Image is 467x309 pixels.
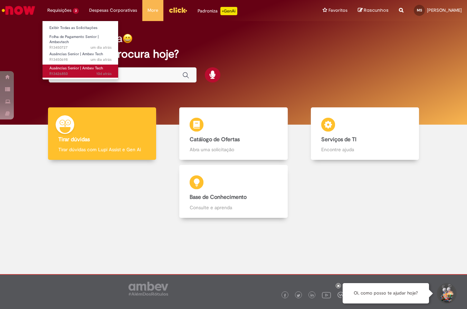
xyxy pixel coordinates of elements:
a: Rascunhos [358,7,389,14]
span: More [147,7,158,14]
span: Favoritos [328,7,347,14]
time: 19/08/2025 08:29:56 [96,71,112,76]
ul: Requisições [42,21,118,80]
img: ServiceNow [1,3,36,17]
a: Exibir Todas as Solicitações [42,24,118,32]
img: logo_footer_twitter.png [297,294,300,297]
p: Consulte e aprenda [190,204,277,211]
div: Oi, como posso te ajudar hoje? [343,283,429,303]
span: [PERSON_NAME] [427,7,462,13]
a: Aberto R13450698 : Ausências Senior | Ambev Tech [42,50,118,63]
span: Requisições [47,7,72,14]
a: Serviços de TI Encontre ajuda [299,107,431,160]
b: Serviços de TI [321,136,356,143]
img: logo_footer_youtube.png [322,290,331,299]
b: Catálogo de Ofertas [190,136,240,143]
span: 3 [73,8,79,14]
span: Ausências Senior | Ambev Tech [49,51,103,57]
p: Abra uma solicitação [190,146,277,153]
span: um dia atrás [90,45,112,50]
b: Tirar dúvidas [58,136,90,143]
span: Ausências Senior | Ambev Tech [49,66,103,71]
a: Aberto R13426850 : Ausências Senior | Ambev Tech [42,65,118,77]
h2: O que você procura hoje? [49,48,418,60]
button: Iniciar Conversa de Suporte [436,283,457,304]
b: Base de Conhecimento [190,194,247,201]
span: R13426850 [49,71,112,77]
p: Tirar dúvidas com Lupi Assist e Gen Ai [58,146,146,153]
p: Encontre ajuda [321,146,409,153]
span: Folha de Pagamento Senior | Ambevtech [49,34,99,45]
span: R13450727 [49,45,112,50]
a: Base de Conhecimento Consulte e aprenda [36,165,431,218]
img: logo_footer_ambev_rotulo_gray.png [128,282,168,296]
span: R13450698 [49,57,112,62]
img: happy-face.png [123,33,133,44]
img: logo_footer_facebook.png [283,294,287,297]
div: Padroniza [198,7,237,15]
span: um dia atrás [90,57,112,62]
a: Catálogo de Ofertas Abra uma solicitação [168,107,299,160]
a: Tirar dúvidas Tirar dúvidas com Lupi Assist e Gen Ai [36,107,168,160]
img: click_logo_yellow_360x200.png [169,5,187,15]
p: +GenAi [220,7,237,15]
a: Aberto R13450727 : Folha de Pagamento Senior | Ambevtech [42,33,118,48]
span: Rascunhos [364,7,389,13]
time: 27/08/2025 08:18:16 [90,57,112,62]
span: 10d atrás [96,71,112,76]
span: Despesas Corporativas [89,7,137,14]
span: MS [417,8,422,12]
img: logo_footer_workplace.png [337,292,344,298]
img: logo_footer_linkedin.png [311,293,314,298]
